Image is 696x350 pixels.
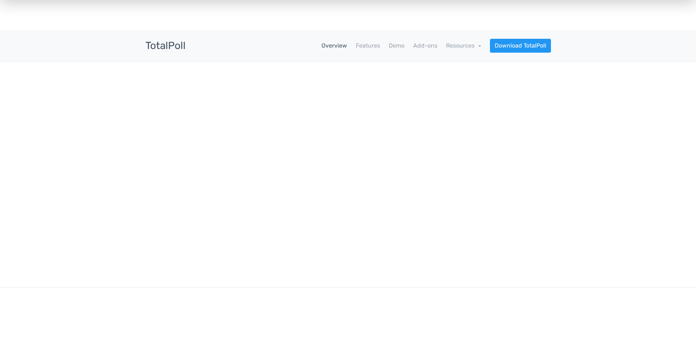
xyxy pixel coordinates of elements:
a: Features [356,41,380,50]
a: Download TotalPoll [490,39,551,53]
a: Demo [389,41,404,50]
a: Overview [322,41,347,50]
a: Resources [446,42,481,49]
h3: TotalPoll [145,40,186,52]
a: Add-ons [413,41,437,50]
